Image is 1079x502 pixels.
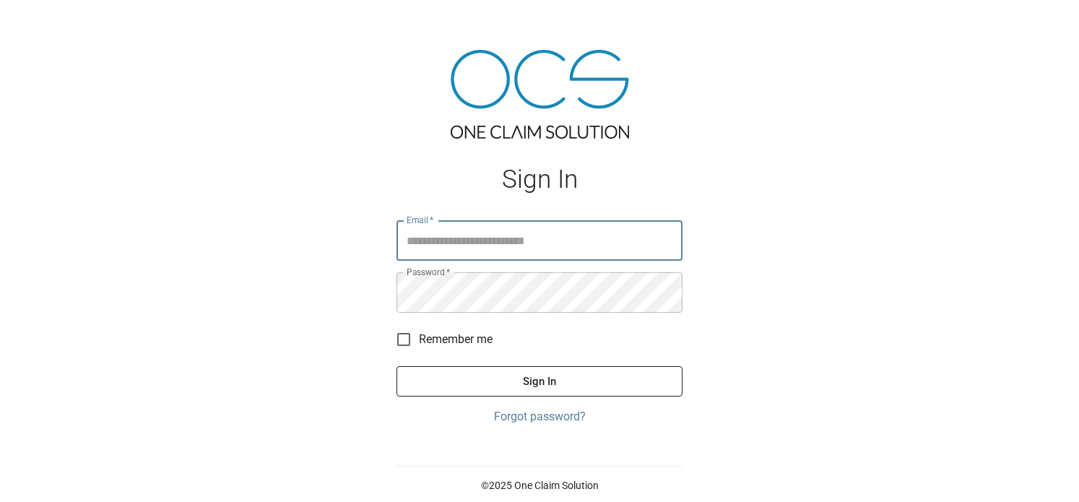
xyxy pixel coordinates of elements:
button: Sign In [396,366,682,397]
label: Email [407,214,434,226]
span: Remember me [419,331,493,348]
a: Forgot password? [396,408,682,425]
label: Password [407,266,450,278]
h1: Sign In [396,165,682,194]
p: © 2025 One Claim Solution [396,478,682,493]
img: ocs-logo-tra.png [451,50,629,139]
img: ocs-logo-white-transparent.png [17,9,75,38]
